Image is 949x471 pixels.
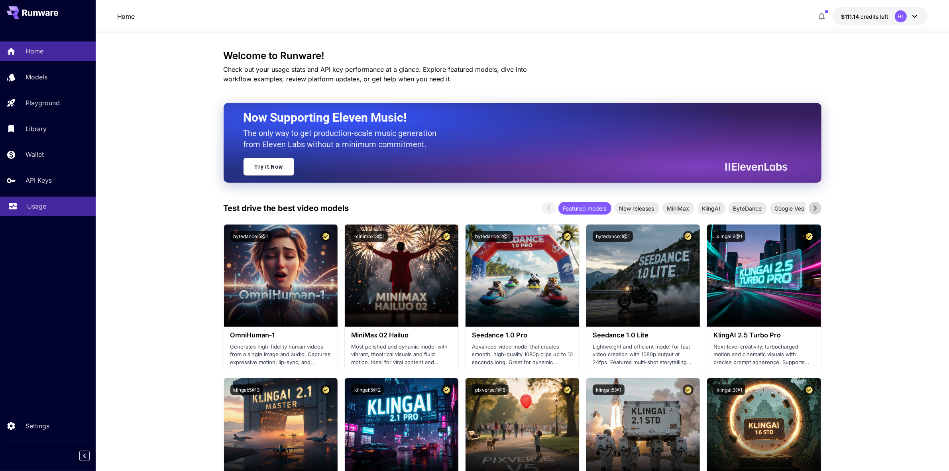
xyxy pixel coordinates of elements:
[713,384,745,395] button: klingai:3@1
[117,12,135,21] nav: breadcrumb
[713,343,814,367] p: Next‑level creativity, turbocharged motion and cinematic visuals with precise prompt adherence. S...
[593,331,694,339] h3: Seedance 1.0 Lite
[713,331,814,339] h3: KlingAI 2.5 Turbo Pro
[713,231,745,242] button: klingai:6@1
[833,7,927,26] button: $111.13695HL
[26,72,47,82] p: Models
[224,225,338,327] img: alt
[770,202,809,215] div: Google Veo
[466,225,579,327] img: alt
[27,201,46,211] p: Usage
[230,331,331,339] h3: OmniHuman‑1
[26,124,47,134] p: Library
[26,175,52,185] p: API Keys
[562,231,573,242] button: Certified Model – Vetted for best performance and includes a commercial license.
[729,202,767,215] div: ByteDance
[79,451,90,461] button: Collapse sidebar
[558,204,611,213] span: Featured models
[861,13,888,20] span: credits left
[662,202,694,215] div: MiniMax
[230,231,271,242] button: bytedance:5@1
[224,202,349,214] p: Test drive the best video models
[593,343,694,367] p: Lightweight and efficient model for fast video creation with 1080p output at 24fps. Features mult...
[244,158,294,175] a: Try It Now
[472,331,573,339] h3: Seedance 1.0 Pro
[615,204,659,213] span: New releases
[707,225,821,327] img: alt
[683,384,694,395] button: Certified Model – Vetted for best performance and includes a commercial license.
[345,225,458,327] img: alt
[117,12,135,21] a: Home
[472,231,513,242] button: bytedance:2@1
[320,231,331,242] button: Certified Model – Vetted for best performance and includes a commercial license.
[244,110,782,125] h2: Now Supporting Eleven Music!
[26,46,43,56] p: Home
[351,384,384,395] button: klingai:5@2
[804,384,815,395] button: Certified Model – Vetted for best performance and includes a commercial license.
[351,231,388,242] button: minimax:3@1
[351,343,452,367] p: Most polished and dynamic model with vibrant, theatrical visuals and fluid motion. Ideal for vira...
[586,225,700,327] img: alt
[593,231,633,242] button: bytedance:1@1
[698,204,725,213] span: KlingAI
[562,384,573,395] button: Certified Model – Vetted for best performance and includes a commercial license.
[698,202,725,215] div: KlingAI
[472,384,509,395] button: pixverse:1@5
[841,12,888,21] div: $111.13695
[441,231,452,242] button: Certified Model – Vetted for best performance and includes a commercial license.
[230,384,263,395] button: klingai:5@3
[26,98,60,108] p: Playground
[729,204,767,213] span: ByteDance
[230,343,331,367] p: Generates high-fidelity human videos from a single image and audio. Captures expressive motion, l...
[558,202,611,215] div: Featured models
[662,204,694,213] span: MiniMax
[770,204,809,213] span: Google Veo
[320,384,331,395] button: Certified Model – Vetted for best performance and includes a commercial license.
[85,449,96,463] div: Collapse sidebar
[441,384,452,395] button: Certified Model – Vetted for best performance and includes a commercial license.
[224,65,527,83] span: Check out your usage stats and API key performance at a glance. Explore featured models, dive int...
[615,202,659,215] div: New releases
[26,421,49,431] p: Settings
[26,150,44,159] p: Wallet
[804,231,815,242] button: Certified Model – Vetted for best performance and includes a commercial license.
[683,231,694,242] button: Certified Model – Vetted for best performance and includes a commercial license.
[593,384,625,395] button: klingai:5@1
[895,10,907,22] div: HL
[841,13,861,20] span: $111.14
[224,50,821,61] h3: Welcome to Runware!
[244,128,443,150] p: The only way to get production-scale music generation from Eleven Labs without a minimum commitment.
[351,331,452,339] h3: MiniMax 02 Hailuo
[472,343,573,367] p: Advanced video model that creates smooth, high-quality 1080p clips up to 10 seconds long. Great f...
